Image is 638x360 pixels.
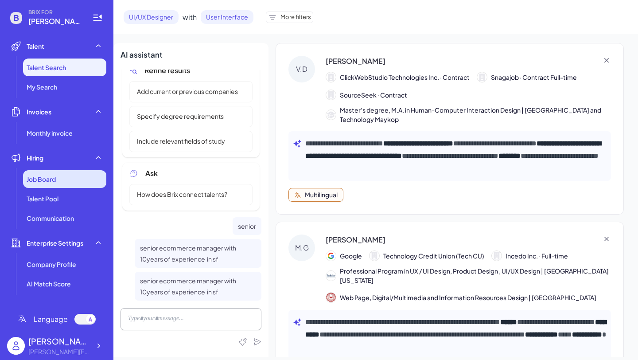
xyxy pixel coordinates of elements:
[201,10,253,24] span: User Interface
[340,106,611,124] span: Master's degree, M.A. in Human-Computer Interaction Design | [GEOGRAPHIC_DATA] and Technology Maykop
[340,73,470,82] span: ClickWebStudio Technologies Inc. · Contract
[491,73,577,82] span: Snagajob · Contract Full-time
[288,56,315,82] div: V.D
[28,335,90,347] div: monica zhou
[144,65,190,76] span: Refine results
[506,251,568,261] span: Incedo Inc. · Full-time
[27,214,74,223] span: Communication
[27,260,76,269] span: Company Profile
[27,63,66,72] span: Talent Search
[305,190,338,200] div: Multilingual
[27,129,73,137] span: Monthly invoice
[140,244,236,263] span: senior ecommerce manager with 10years of experience in sf
[27,153,43,162] span: Hiring
[27,107,51,116] span: Invoices
[27,82,57,91] span: My Search
[27,279,71,288] span: AI Match Score
[326,56,385,67] div: [PERSON_NAME]
[340,266,611,285] span: Professional Program in UX / UI Design, Product Design , UI/UX Design | [GEOGRAPHIC_DATA][US_STATE]
[340,251,362,261] span: Google
[7,337,25,355] img: user_logo.png
[28,16,82,27] span: monica@joinbrix.com
[238,222,256,230] span: senior
[27,175,56,184] span: Job Board
[124,10,179,24] span: UI/UX Designer
[132,137,230,146] span: Include relevant fields of study
[145,168,158,179] span: Ask
[121,49,261,61] div: AI assistant
[183,12,197,23] span: with
[140,277,236,296] span: senior ecommerce manager with 10years of experience in sf
[340,293,596,302] span: Web Page, Digital/Multimedia and Information Resources Design | [GEOGRAPHIC_DATA]
[326,271,336,281] img: 11.jpg
[288,235,315,261] div: M.G
[132,190,233,199] span: How does Brix connect talents?
[383,251,484,261] span: Technology Credit Union (Tech CU)
[132,87,243,96] span: Add current or previous companies
[27,194,58,203] span: Talent Pool
[326,235,385,245] div: [PERSON_NAME]
[326,251,336,261] img: 公司logo
[280,13,311,22] span: More filters
[340,90,407,100] span: SourceSeek · Contract
[34,314,68,325] span: Language
[28,347,90,356] div: monica@joinbrix.com
[326,293,336,302] img: 728.jpg
[132,112,229,121] span: Specify degree requirements
[28,9,82,16] span: BRIX FOR
[27,239,83,247] span: Enterprise Settings
[27,42,44,51] span: Talent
